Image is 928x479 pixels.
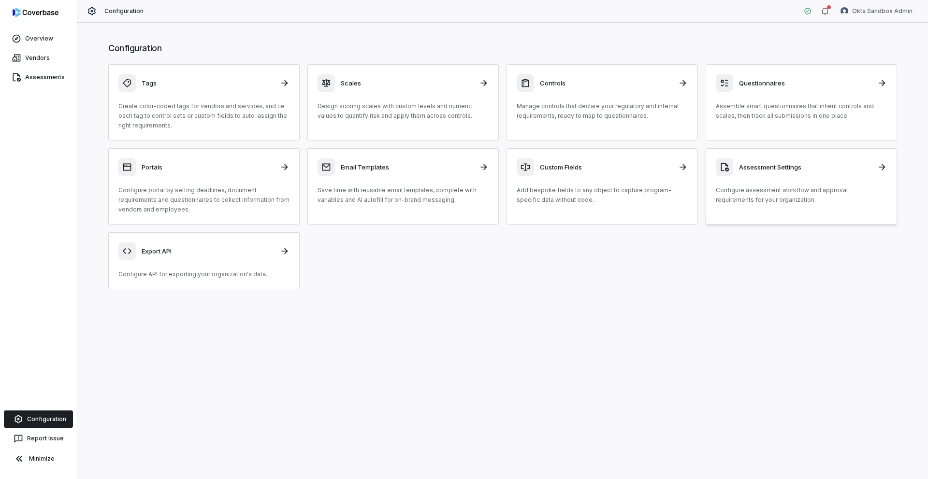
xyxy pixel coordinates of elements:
a: Email TemplatesSave time with reusable email templates, complete with variables and AI autofill f... [307,148,499,225]
a: Vendors [2,49,75,67]
h3: Export API [142,247,274,255]
h1: Configuration [108,42,897,55]
h3: Tags [142,79,274,87]
a: Export APIConfigure API for exporting your organization's data. [108,232,300,289]
p: Assemble smart questionnaires that inherit controls and scales, then track all submissions in one... [716,101,887,121]
a: ControlsManage controls that declare your regulatory and internal requirements, ready to map to q... [507,64,698,141]
p: Manage controls that declare your regulatory and internal requirements, ready to map to questionn... [517,101,688,121]
h3: Questionnaires [739,79,871,87]
p: Design scoring scales with custom levels and numeric values to quantify risk and apply them acros... [318,101,489,121]
button: Minimize [4,449,73,468]
button: Okta Sandbox Admin avatarOkta Sandbox Admin [835,4,918,18]
h3: Email Templates [341,163,473,171]
p: Create color-coded tags for vendors and services, and tie each tag to control sets or custom fiel... [118,101,290,130]
p: Add bespoke fields to any object to capture program-specific data without code. [517,185,688,205]
img: Okta Sandbox Admin avatar [841,7,848,15]
p: Configure portal by setting deadlines, document requirements and questionnaires to collect inform... [118,185,290,214]
h3: Custom Fields [540,163,672,171]
h3: Scales [341,79,473,87]
a: Overview [2,30,75,47]
a: Configuration [4,410,73,428]
a: Assessment SettingsConfigure assessment workflow and approval requirements for your organization. [706,148,897,225]
a: QuestionnairesAssemble smart questionnaires that inherit controls and scales, then track all subm... [706,64,897,141]
p: Save time with reusable email templates, complete with variables and AI autofill for on-brand mes... [318,185,489,205]
span: Okta Sandbox Admin [852,7,913,15]
a: Custom FieldsAdd bespoke fields to any object to capture program-specific data without code. [507,148,698,225]
h3: Controls [540,79,672,87]
button: Report Issue [4,430,73,447]
span: Configuration [104,7,144,15]
a: TagsCreate color-coded tags for vendors and services, and tie each tag to control sets or custom ... [108,64,300,141]
p: Configure assessment workflow and approval requirements for your organization. [716,185,887,205]
a: ScalesDesign scoring scales with custom levels and numeric values to quantify risk and apply them... [307,64,499,141]
img: logo-D7KZi-bG.svg [13,8,58,17]
a: Assessments [2,69,75,86]
h3: Assessment Settings [739,163,871,171]
p: Configure API for exporting your organization's data. [118,269,290,279]
h3: Portals [142,163,274,171]
a: PortalsConfigure portal by setting deadlines, document requirements and questionnaires to collect... [108,148,300,225]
